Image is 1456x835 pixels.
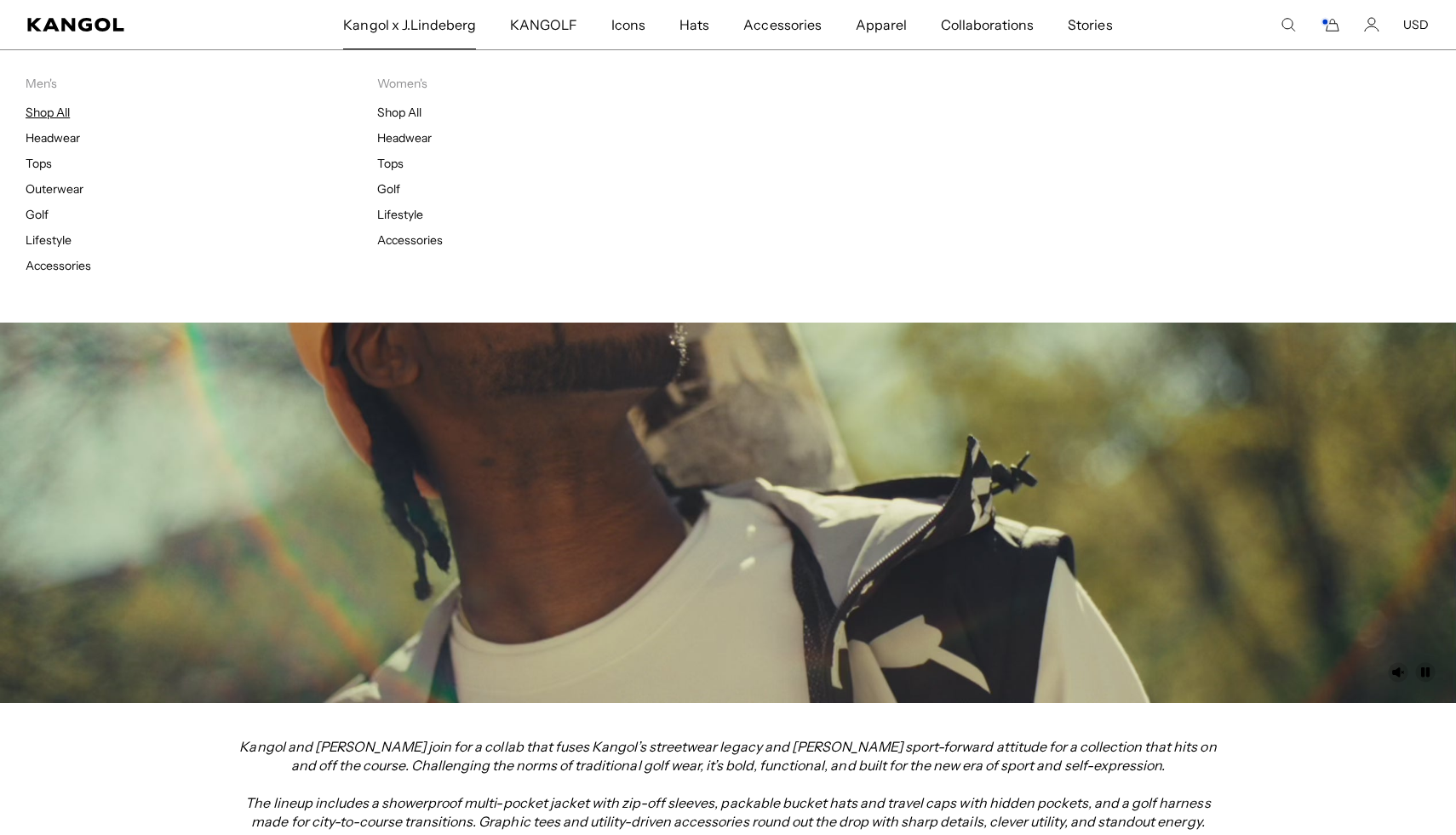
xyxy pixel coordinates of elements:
a: Lifestyle [377,207,423,222]
button: USD [1403,17,1429,32]
a: Headwear [377,130,432,146]
a: Golf [377,181,400,197]
a: Outerwear [26,181,83,197]
a: Lifestyle [26,232,72,248]
p: Women's [377,76,729,91]
a: Accessories [26,258,91,273]
em: Kangol and [PERSON_NAME] join for a collab that fuses Kangol’s streetwear legacy and [PERSON_NAME... [239,738,1216,774]
a: Accessories [377,232,443,248]
button: Pause [1415,662,1436,683]
a: Shop All [377,105,421,120]
a: Golf [26,207,49,222]
p: Men's [26,76,377,91]
a: Tops [377,156,404,171]
button: Cart [1320,17,1340,32]
a: Shop All [26,105,70,120]
em: The lineup includes a showerproof multi-pocket jacket with zip-off sleeves, packable bucket hats ... [245,794,1210,830]
a: Kangol [27,18,226,31]
a: Tops [26,156,52,171]
button: Unmute [1388,662,1408,683]
a: Account [1364,17,1379,32]
a: Headwear [26,130,80,146]
summary: Search here [1281,17,1296,32]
